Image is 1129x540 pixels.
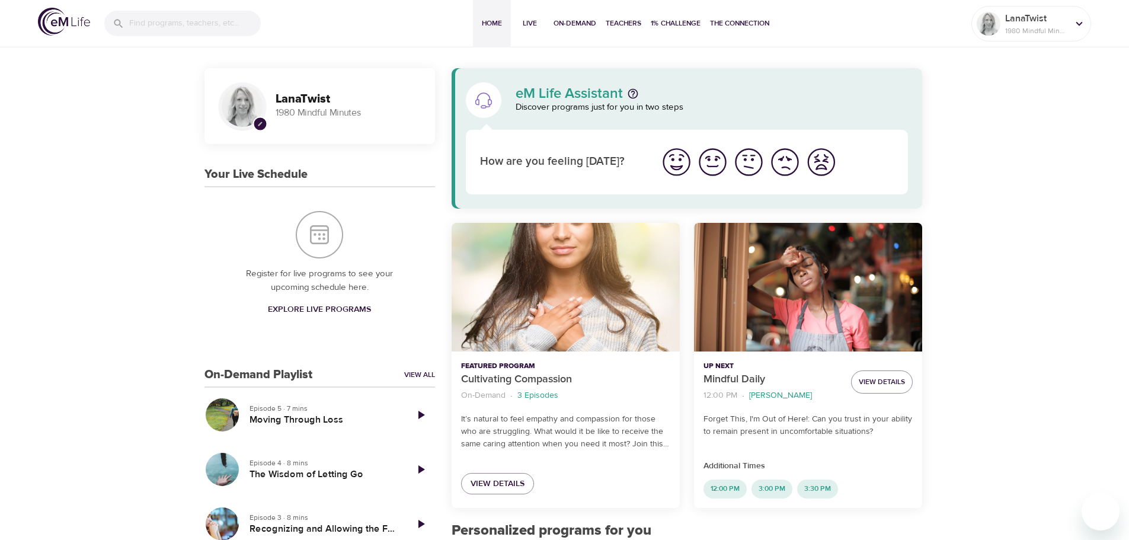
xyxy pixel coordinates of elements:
h3: On-Demand Playlist [204,368,312,382]
span: 3:30 PM [797,484,838,494]
h2: Personalized programs for you [452,522,923,539]
p: Up Next [703,361,842,372]
a: Play Episode [407,401,435,429]
img: bad [769,146,801,178]
button: I'm feeling good [695,144,731,180]
span: 1% Challenge [651,17,701,30]
div: 3:00 PM [751,480,792,499]
img: good [696,146,729,178]
p: On-Demand [461,389,506,402]
p: Featured Program [461,361,670,372]
h3: Your Live Schedule [204,168,308,181]
p: [PERSON_NAME] [749,389,812,402]
button: Moving Through Loss [204,397,240,433]
div: 3:30 PM [797,480,838,499]
p: Register for live programs to see your upcoming schedule here. [228,267,411,294]
span: 12:00 PM [703,484,747,494]
h5: The Wisdom of Letting Go [250,468,397,481]
p: eM Life Assistant [516,87,623,101]
button: I'm feeling ok [731,144,767,180]
p: It’s natural to feel empathy and compassion for those who are struggling. What would it be like t... [461,413,670,450]
p: Forget This, I'm Out of Here!: Can you trust in your ability to remain present in uncomfortable s... [703,413,913,438]
span: 3:00 PM [751,484,792,494]
span: On-Demand [554,17,596,30]
div: 12:00 PM [703,480,747,499]
p: Cultivating Compassion [461,372,670,388]
span: Teachers [606,17,641,30]
h3: LanaTwist [276,92,421,106]
nav: breadcrumb [703,388,842,404]
button: Cultivating Compassion [452,223,680,352]
p: Discover programs just for you in two steps [516,101,909,114]
img: Your Live Schedule [296,211,343,258]
p: Mindful Daily [703,372,842,388]
a: Play Episode [407,510,435,538]
button: I'm feeling bad [767,144,803,180]
p: 1980 Mindful Minutes [1005,25,1068,36]
a: View Details [461,473,534,495]
img: ok [733,146,765,178]
p: Episode 5 · 7 mins [250,403,397,414]
li: · [510,388,513,404]
img: Remy Sharp [977,12,1000,36]
iframe: Button to launch messaging window [1082,493,1120,531]
span: Explore Live Programs [268,302,371,317]
li: · [742,388,744,404]
img: great [660,146,693,178]
p: LanaTwist [1005,11,1068,25]
p: 3 Episodes [517,389,558,402]
img: worst [805,146,837,178]
a: Play Episode [407,455,435,484]
span: View Details [471,477,524,491]
h5: Moving Through Loss [250,414,397,426]
p: Episode 3 · 8 mins [250,512,397,523]
img: Remy Sharp [222,85,263,127]
h5: Recognizing and Allowing the Feelings of Loss [250,523,397,535]
button: View Details [851,370,913,394]
span: Live [516,17,544,30]
nav: breadcrumb [461,388,670,404]
p: Additional Times [703,460,913,472]
img: eM Life Assistant [474,91,493,110]
button: The Wisdom of Letting Go [204,452,240,487]
button: I'm feeling great [658,144,695,180]
span: Home [478,17,506,30]
img: logo [38,8,90,36]
p: Episode 4 · 8 mins [250,458,397,468]
span: The Connection [710,17,769,30]
input: Find programs, teachers, etc... [129,11,261,36]
span: View Details [859,376,905,388]
a: View All [404,370,435,380]
p: 1980 Mindful Minutes [276,106,421,120]
a: Explore Live Programs [263,299,376,321]
p: How are you feeling [DATE]? [480,154,644,171]
p: 12:00 PM [703,389,737,402]
button: I'm feeling worst [803,144,839,180]
button: Mindful Daily [694,223,922,352]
